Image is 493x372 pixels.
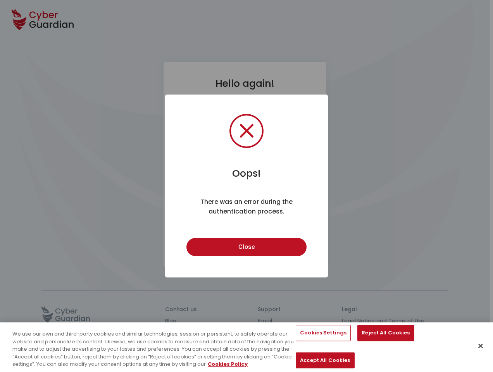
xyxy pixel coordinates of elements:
[208,360,248,368] a: More information about your privacy, opens in a new tab
[296,352,354,369] button: Accept All Cookies
[184,197,309,216] div: There was an error during the authentication process.
[296,325,351,341] button: Cookies Settings, Opens the preference center dialog
[186,238,306,256] button: Close
[12,330,296,368] div: We use our own and third-party cookies and similar technologies, session or persistent, to safely...
[232,167,261,179] h2: Oops!
[472,338,489,355] button: Close
[357,325,414,341] button: Reject All Cookies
